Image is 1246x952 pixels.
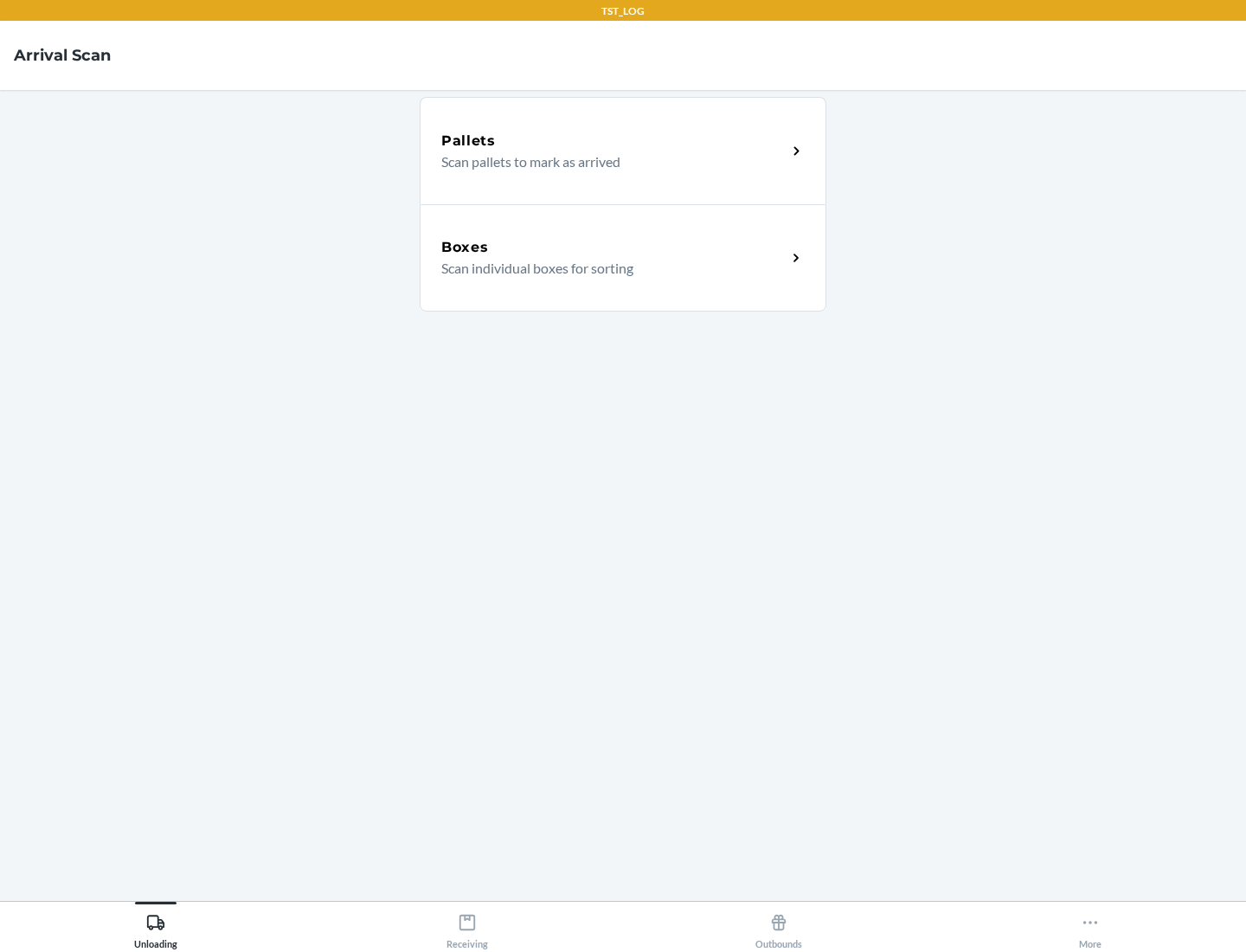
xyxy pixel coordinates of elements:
a: PalletsScan pallets to mark as arrived [420,97,826,204]
h5: Boxes [441,237,489,258]
button: Receiving [311,902,623,949]
div: More [1079,906,1101,949]
div: Outbounds [755,906,802,949]
p: TST_LOG [601,3,645,19]
h5: Pallets [441,131,496,151]
div: Receiving [446,906,488,949]
div: Unloading [134,906,177,949]
h4: Arrival Scan [14,44,111,67]
p: Scan pallets to mark as arrived [441,151,773,172]
a: BoxesScan individual boxes for sorting [420,204,826,312]
p: Scan individual boxes for sorting [441,258,773,279]
button: Outbounds [623,902,934,949]
button: More [934,902,1246,949]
